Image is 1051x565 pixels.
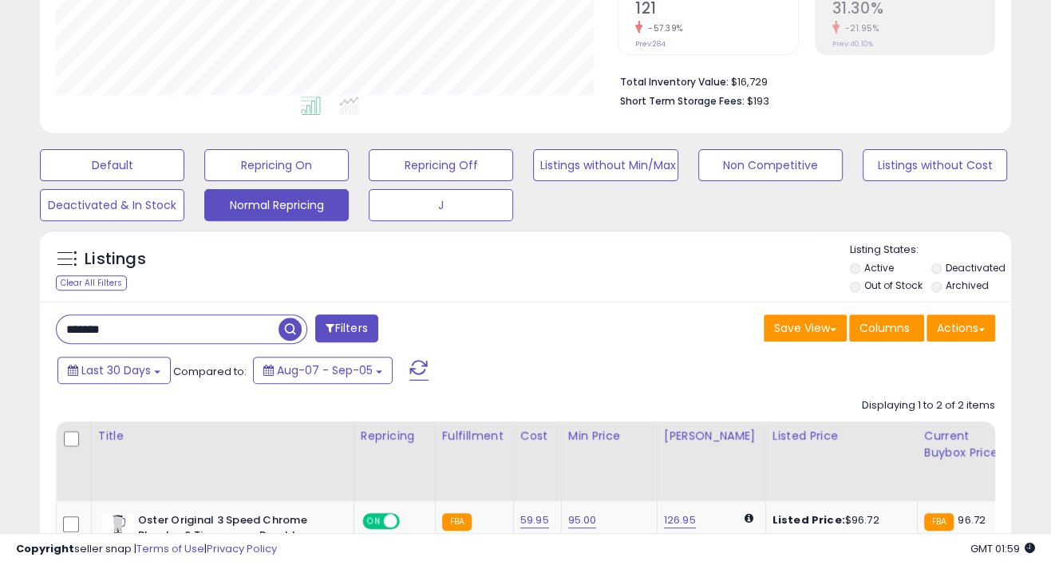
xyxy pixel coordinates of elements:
[204,189,349,221] button: Normal Repricing
[698,149,843,181] button: Non Competitive
[970,541,1035,556] span: 2025-10-6 01:59 GMT
[369,149,513,181] button: Repricing Off
[924,428,1006,461] div: Current Buybox Price
[136,541,204,556] a: Terms of Use
[40,189,184,221] button: Deactivated & In Stock
[277,362,373,378] span: Aug-07 - Sep-05
[520,512,549,528] a: 59.95
[864,261,894,275] label: Active
[533,149,678,181] button: Listings without Min/Max
[924,513,954,531] small: FBA
[102,513,134,545] img: 41Am12POKOL._SL40_.jpg
[635,39,666,49] small: Prev: 284
[946,279,989,292] label: Archived
[863,149,1007,181] button: Listings without Cost
[859,320,910,336] span: Columns
[772,513,905,527] div: $96.72
[832,39,873,49] small: Prev: 40.10%
[253,357,393,384] button: Aug-07 - Sep-05
[620,71,983,90] li: $16,729
[849,314,924,342] button: Columns
[620,75,729,89] b: Total Inventory Value:
[946,261,1006,275] label: Deactivated
[862,398,995,413] div: Displaying 1 to 2 of 2 items
[664,512,696,528] a: 126.95
[568,512,597,528] a: 95.00
[642,22,683,34] small: -57.39%
[568,428,650,444] div: Min Price
[664,428,759,444] div: [PERSON_NAME]
[764,314,847,342] button: Save View
[864,279,923,292] label: Out of Stock
[620,94,745,108] b: Short Term Storage Fees:
[361,428,429,444] div: Repricing
[315,314,377,342] button: Filters
[840,22,879,34] small: -21.95%
[958,512,986,527] span: 96.72
[207,541,277,556] a: Privacy Policy
[364,515,384,528] span: ON
[85,248,146,271] h5: Listings
[57,357,171,384] button: Last 30 Days
[747,93,769,109] span: $193
[520,428,555,444] div: Cost
[56,275,127,290] div: Clear All Filters
[442,428,507,444] div: Fulfillment
[369,189,513,221] button: J
[772,428,911,444] div: Listed Price
[927,314,995,342] button: Actions
[16,542,277,557] div: seller snap | |
[772,512,845,527] b: Listed Price:
[40,149,184,181] button: Default
[81,362,151,378] span: Last 30 Days
[442,513,472,531] small: FBA
[16,541,74,556] strong: Copyright
[850,243,1011,258] p: Listing States:
[204,149,349,181] button: Repricing On
[98,428,347,444] div: Title
[173,364,247,379] span: Compared to:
